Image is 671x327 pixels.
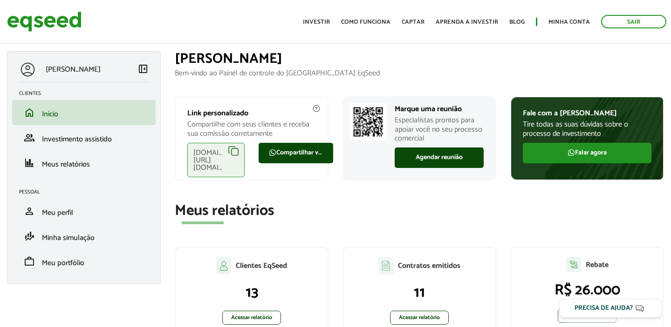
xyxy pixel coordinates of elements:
[520,281,654,299] p: R$ 26.000
[436,19,498,25] a: Aprenda a investir
[12,224,156,249] li: Minha simulação
[12,199,156,224] li: Meu perfil
[19,132,149,143] a: groupInvestimento assistido
[19,91,156,96] h2: Clientes
[24,256,35,267] span: work
[42,232,95,244] span: Minha simulação
[12,125,156,150] li: Investimento assistido
[175,203,664,219] h2: Meus relatórios
[24,107,35,118] span: home
[187,120,316,138] p: Compartilhe com seus clientes e receba sua comissão corretamente
[187,109,316,118] p: Link personalizado
[42,257,84,269] span: Meu portfólio
[24,231,35,242] span: finance_mode
[7,9,82,34] img: EqSeed
[402,19,425,25] a: Captar
[46,65,101,74] p: [PERSON_NAME]
[353,284,486,301] p: 11
[175,51,664,67] h1: [PERSON_NAME]
[269,149,276,156] img: FaWhatsapp.svg
[222,311,281,325] a: Acessar relatório
[586,260,609,269] p: Rebate
[378,257,393,274] img: agent-contratos.svg
[12,150,156,175] li: Meus relatórios
[566,257,581,272] img: agent-relatorio.svg
[137,63,149,74] span: left_panel_close
[12,249,156,274] li: Meu portfólio
[19,256,149,267] a: workMeu portfólio
[187,143,245,177] div: [DOMAIN_NAME][URL][DOMAIN_NAME]
[185,284,318,301] p: 13
[349,103,387,140] img: Marcar reunião com consultor
[395,116,484,143] p: Especialistas prontos para apoiar você no seu processo comercial
[341,19,390,25] a: Como funciona
[24,132,35,143] span: group
[137,63,149,76] a: Colapsar menu
[523,143,651,163] a: Falar agora
[395,105,484,113] p: Marque uma reunião
[216,257,231,274] img: agent-clientes.svg
[19,231,149,242] a: finance_modeMinha simulação
[42,133,112,146] span: Investimento assistido
[523,120,651,138] p: Tire todas as suas dúvidas sobre o processo de investimento
[558,309,616,323] a: Acessar relatório
[42,207,73,219] span: Meu perfil
[19,157,149,168] a: financeMeus relatórios
[548,19,590,25] a: Minha conta
[509,19,525,25] a: Blog
[601,15,666,28] a: Sair
[24,206,35,217] span: person
[390,311,449,325] a: Acessar relatório
[19,107,149,118] a: homeInício
[398,261,460,270] p: Contratos emitidos
[259,143,333,163] a: Compartilhar via WhatsApp
[312,104,321,113] img: agent-meulink-info2.svg
[395,147,484,168] a: Agendar reunião
[19,206,149,217] a: personMeu perfil
[42,108,58,120] span: Início
[12,100,156,125] li: Início
[568,149,575,156] img: FaWhatsapp.svg
[175,69,664,78] p: Bem-vindo ao Painel de controle do [GEOGRAPHIC_DATA] EqSeed
[24,157,35,168] span: finance
[303,19,330,25] a: Investir
[523,109,651,118] p: Fale com a [PERSON_NAME]
[236,261,287,270] p: Clientes EqSeed
[19,189,156,195] h2: Pessoal
[42,158,90,171] span: Meus relatórios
